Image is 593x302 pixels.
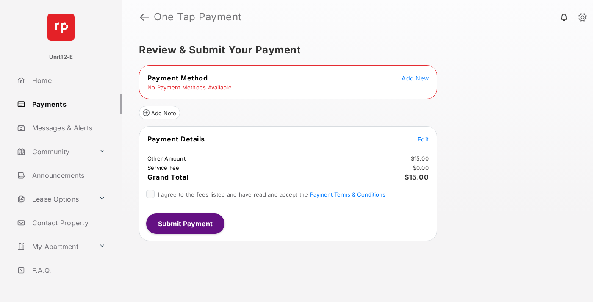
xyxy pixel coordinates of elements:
[405,173,429,181] span: $15.00
[14,141,95,162] a: Community
[14,236,95,257] a: My Apartment
[14,70,122,91] a: Home
[402,74,429,82] button: Add New
[147,155,186,162] td: Other Amount
[154,12,242,22] strong: One Tap Payment
[418,135,429,143] button: Edit
[413,164,429,172] td: $0.00
[14,189,95,209] a: Lease Options
[14,165,122,186] a: Announcements
[146,213,224,234] button: Submit Payment
[410,155,430,162] td: $15.00
[49,53,73,61] p: Unit12-E
[47,14,75,41] img: svg+xml;base64,PHN2ZyB4bWxucz0iaHR0cDovL3d3dy53My5vcmcvMjAwMC9zdmciIHdpZHRoPSI2NCIgaGVpZ2h0PSI2NC...
[139,45,569,55] h5: Review & Submit Your Payment
[14,118,122,138] a: Messages & Alerts
[14,94,122,114] a: Payments
[147,173,188,181] span: Grand Total
[310,191,385,198] button: I agree to the fees listed and have read and accept the
[402,75,429,82] span: Add New
[158,191,385,198] span: I agree to the fees listed and have read and accept the
[147,74,208,82] span: Payment Method
[147,83,232,91] td: No Payment Methods Available
[139,106,180,119] button: Add Note
[147,135,205,143] span: Payment Details
[14,260,122,280] a: F.A.Q.
[147,164,180,172] td: Service Fee
[14,213,122,233] a: Contact Property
